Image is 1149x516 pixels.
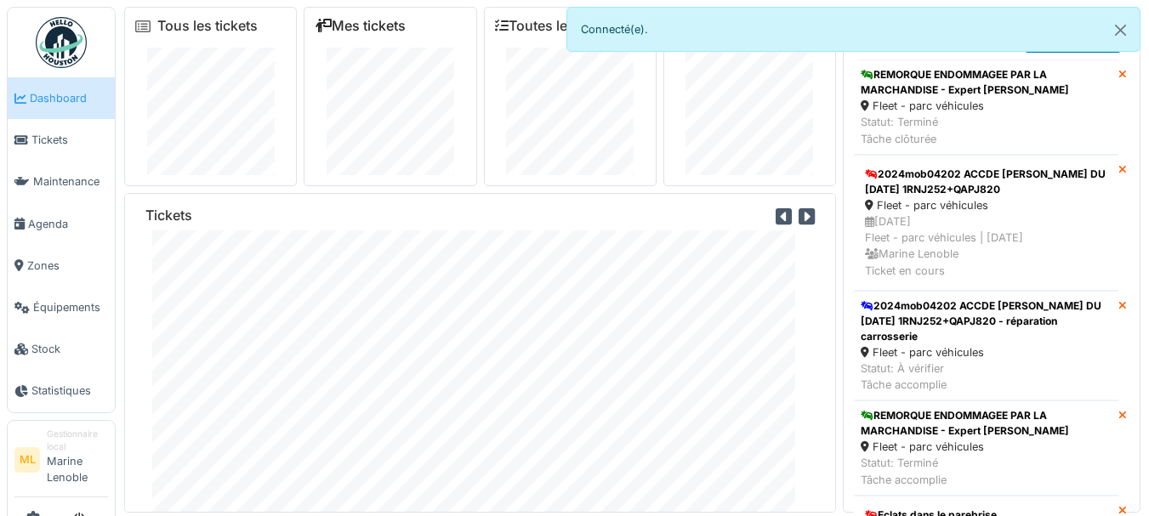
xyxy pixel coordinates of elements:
a: ML Gestionnaire localMarine Lenoble [14,428,108,497]
a: Dashboard [8,77,115,119]
a: Zones [8,245,115,286]
span: Agenda [28,216,108,232]
div: Fleet - parc véhicules [861,98,1112,114]
img: Badge_color-CXgf-gQk.svg [36,17,87,68]
a: Tickets [8,119,115,161]
div: 2024mob04202 ACCDE [PERSON_NAME] DU [DATE] 1RNJ252+QAPJ820 - réparation carrosserie [861,298,1112,344]
span: Statistiques [31,383,108,399]
div: Fleet - parc véhicules [861,344,1112,360]
a: REMORQUE ENDOMMAGEE PAR LA MARCHANDISE - Expert [PERSON_NAME] Fleet - parc véhicules Statut: Term... [854,60,1118,155]
a: Maintenance [8,161,115,202]
div: Fleet - parc véhicules [865,197,1107,213]
div: Statut: À vérifier Tâche accomplie [861,360,1112,393]
div: Statut: Terminé Tâche accomplie [861,455,1112,487]
div: Statut: Terminé Tâche clôturée [861,114,1112,146]
span: Zones [27,258,108,274]
span: Tickets [31,132,108,148]
a: 2024mob04202 ACCDE [PERSON_NAME] DU [DATE] 1RNJ252+QAPJ820 - réparation carrosserie Fleet - parc ... [854,291,1118,401]
span: Dashboard [30,90,108,106]
span: Équipements [33,299,108,315]
span: Stock [31,341,108,357]
a: Équipements [8,286,115,328]
a: Agenda [8,203,115,245]
a: Mes tickets [315,18,406,34]
div: 2024mob04202 ACCDE [PERSON_NAME] DU [DATE] 1RNJ252+QAPJ820 [865,167,1107,197]
button: Close [1101,8,1140,53]
li: Marine Lenoble [47,428,108,493]
a: Statistiques [8,370,115,411]
div: REMORQUE ENDOMMAGEE PAR LA MARCHANDISE - Expert [PERSON_NAME] [861,408,1112,439]
span: Maintenance [33,173,108,190]
a: Toutes les tâches [495,18,622,34]
div: Connecté(e). [566,7,1141,52]
div: [DATE] Fleet - parc véhicules | [DATE] Marine Lenoble Ticket en cours [865,213,1107,279]
div: REMORQUE ENDOMMAGEE PAR LA MARCHANDISE - Expert [PERSON_NAME] [861,67,1112,98]
li: ML [14,447,40,473]
a: Stock [8,328,115,370]
a: REMORQUE ENDOMMAGEE PAR LA MARCHANDISE - Expert [PERSON_NAME] Fleet - parc véhicules Statut: Term... [854,400,1118,496]
div: Fleet - parc véhicules [861,439,1112,455]
div: Gestionnaire local [47,428,108,454]
a: 2024mob04202 ACCDE [PERSON_NAME] DU [DATE] 1RNJ252+QAPJ820 Fleet - parc véhicules [DATE]Fleet - p... [854,155,1118,291]
h6: Tickets [145,207,192,224]
a: Tous les tickets [157,18,258,34]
